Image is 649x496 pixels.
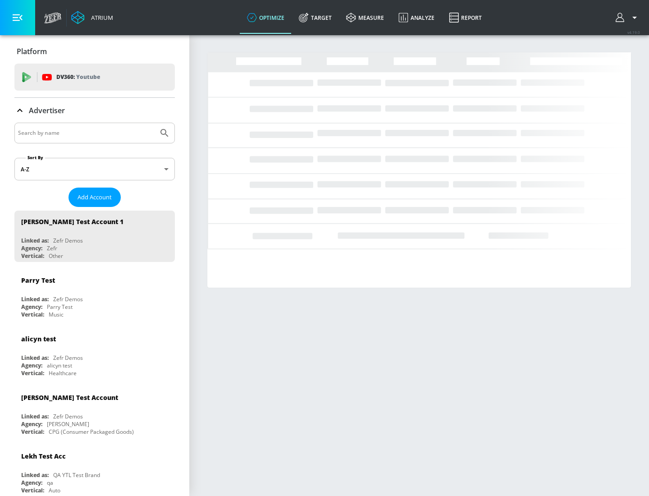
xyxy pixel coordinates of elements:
[47,303,73,311] div: Parry Test
[339,1,391,34] a: measure
[14,269,175,321] div: Parry TestLinked as:Zefr DemosAgency:Parry TestVertical:Music
[442,1,489,34] a: Report
[49,252,63,260] div: Other
[14,64,175,91] div: DV360: Youtube
[21,295,49,303] div: Linked as:
[14,386,175,438] div: [PERSON_NAME] Test AccountLinked as:Zefr DemosAgency:[PERSON_NAME]Vertical:CPG (Consumer Packaged...
[21,413,49,420] div: Linked as:
[21,252,44,260] div: Vertical:
[53,237,83,244] div: Zefr Demos
[53,471,100,479] div: QA YTL Test Brand
[21,471,49,479] div: Linked as:
[21,354,49,362] div: Linked as:
[78,192,112,202] span: Add Account
[21,428,44,436] div: Vertical:
[49,311,64,318] div: Music
[14,39,175,64] div: Platform
[71,11,113,24] a: Atrium
[47,244,57,252] div: Zefr
[240,1,292,34] a: optimize
[47,479,53,487] div: qa
[14,328,175,379] div: alicyn testLinked as:Zefr DemosAgency:alicyn testVertical:Healthcare
[21,369,44,377] div: Vertical:
[21,311,44,318] div: Vertical:
[627,30,640,35] span: v 4.19.0
[391,1,442,34] a: Analyze
[21,479,42,487] div: Agency:
[29,106,65,115] p: Advertiser
[292,1,339,34] a: Target
[21,362,42,369] div: Agency:
[21,244,42,252] div: Agency:
[87,14,113,22] div: Atrium
[47,420,89,428] div: [PERSON_NAME]
[21,237,49,244] div: Linked as:
[14,211,175,262] div: [PERSON_NAME] Test Account 1Linked as:Zefr DemosAgency:ZefrVertical:Other
[21,420,42,428] div: Agency:
[21,217,123,226] div: [PERSON_NAME] Test Account 1
[21,393,118,402] div: [PERSON_NAME] Test Account
[26,155,45,161] label: Sort By
[69,188,121,207] button: Add Account
[18,127,155,139] input: Search by name
[53,413,83,420] div: Zefr Demos
[21,487,44,494] div: Vertical:
[56,72,100,82] p: DV360:
[49,487,60,494] div: Auto
[14,158,175,180] div: A-Z
[21,335,56,343] div: alicyn test
[21,452,66,460] div: Lekh Test Acc
[17,46,47,56] p: Platform
[53,295,83,303] div: Zefr Demos
[49,369,77,377] div: Healthcare
[21,276,55,285] div: Parry Test
[76,72,100,82] p: Youtube
[14,98,175,123] div: Advertiser
[53,354,83,362] div: Zefr Demos
[21,303,42,311] div: Agency:
[49,428,134,436] div: CPG (Consumer Packaged Goods)
[47,362,72,369] div: alicyn test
